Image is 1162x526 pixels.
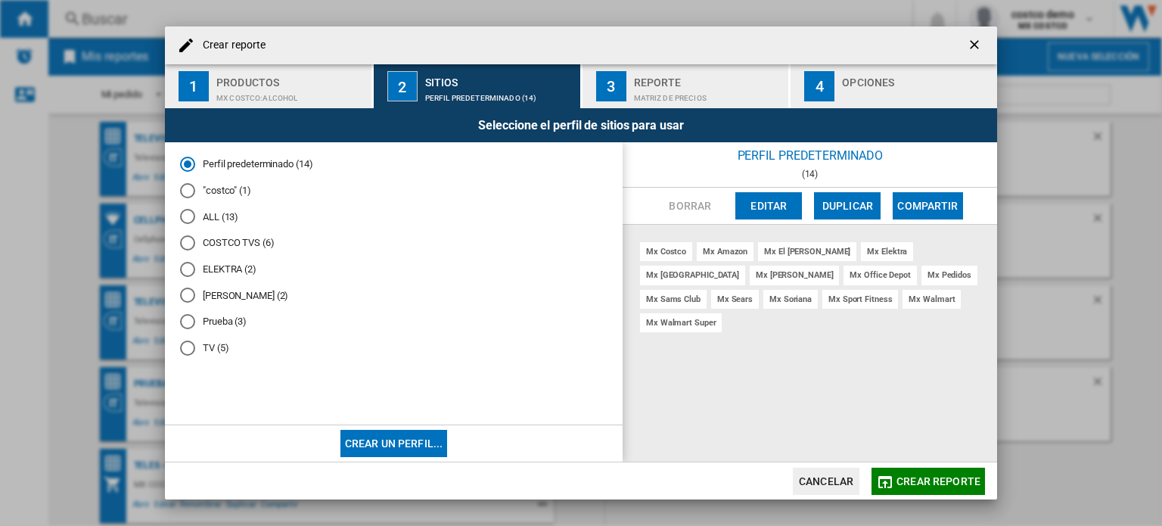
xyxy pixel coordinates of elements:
[216,86,365,102] div: MX COSTCO:Alcohol
[763,290,818,309] div: mx soriana
[640,242,692,261] div: mx costco
[640,290,707,309] div: mx sams club
[180,262,607,276] md-radio-button: ELEKTRA (2)
[180,315,607,329] md-radio-button: Prueba (3)
[814,192,881,219] button: Duplicar
[961,30,991,61] button: getI18NText('BUTTONS.CLOSE_DIALOG')
[387,71,418,101] div: 2
[842,70,991,86] div: Opciones
[822,290,898,309] div: mx sport fitness
[861,242,913,261] div: mx elektra
[180,341,607,355] md-radio-button: TV (5)
[793,468,859,495] button: Cancelar
[216,70,365,86] div: Productos
[871,468,985,495] button: Crear reporte
[180,183,607,198] md-radio-button: "costco" (1)
[804,71,834,101] div: 4
[165,108,997,142] div: Seleccione el perfil de sitios para usar
[640,266,745,285] div: mx [GEOGRAPHIC_DATA]
[750,266,839,285] div: mx [PERSON_NAME]
[634,70,783,86] div: Reporte
[374,64,582,108] button: 2 Sitios Perfil predeterminado (14)
[583,64,791,108] button: 3 Reporte Matriz de precios
[634,86,783,102] div: Matriz de precios
[844,266,917,285] div: mx office depot
[180,288,607,303] md-radio-button: Palacio (2)
[179,71,209,101] div: 1
[896,475,980,487] span: Crear reporte
[180,157,607,172] md-radio-button: Perfil predeterminado (14)
[623,169,997,179] div: (14)
[758,242,856,261] div: mx el [PERSON_NAME]
[623,142,997,169] div: Perfil predeterminado
[180,210,607,224] md-radio-button: ALL (13)
[180,236,607,251] md-radio-button: COSTCO TVS (6)
[596,71,626,101] div: 3
[903,290,961,309] div: mx walmart
[340,430,448,457] button: Crear un perfil...
[657,192,723,219] button: Borrar
[921,266,977,285] div: mx pedidos
[791,64,997,108] button: 4 Opciones
[735,192,802,219] button: Editar
[697,242,753,261] div: mx amazon
[640,313,722,332] div: mx walmart super
[893,192,962,219] button: Compartir
[967,37,985,55] ng-md-icon: getI18NText('BUTTONS.CLOSE_DIALOG')
[425,86,574,102] div: Perfil predeterminado (14)
[425,70,574,86] div: Sitios
[165,64,373,108] button: 1 Productos MX COSTCO:Alcohol
[711,290,759,309] div: mx sears
[195,38,266,53] h4: Crear reporte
